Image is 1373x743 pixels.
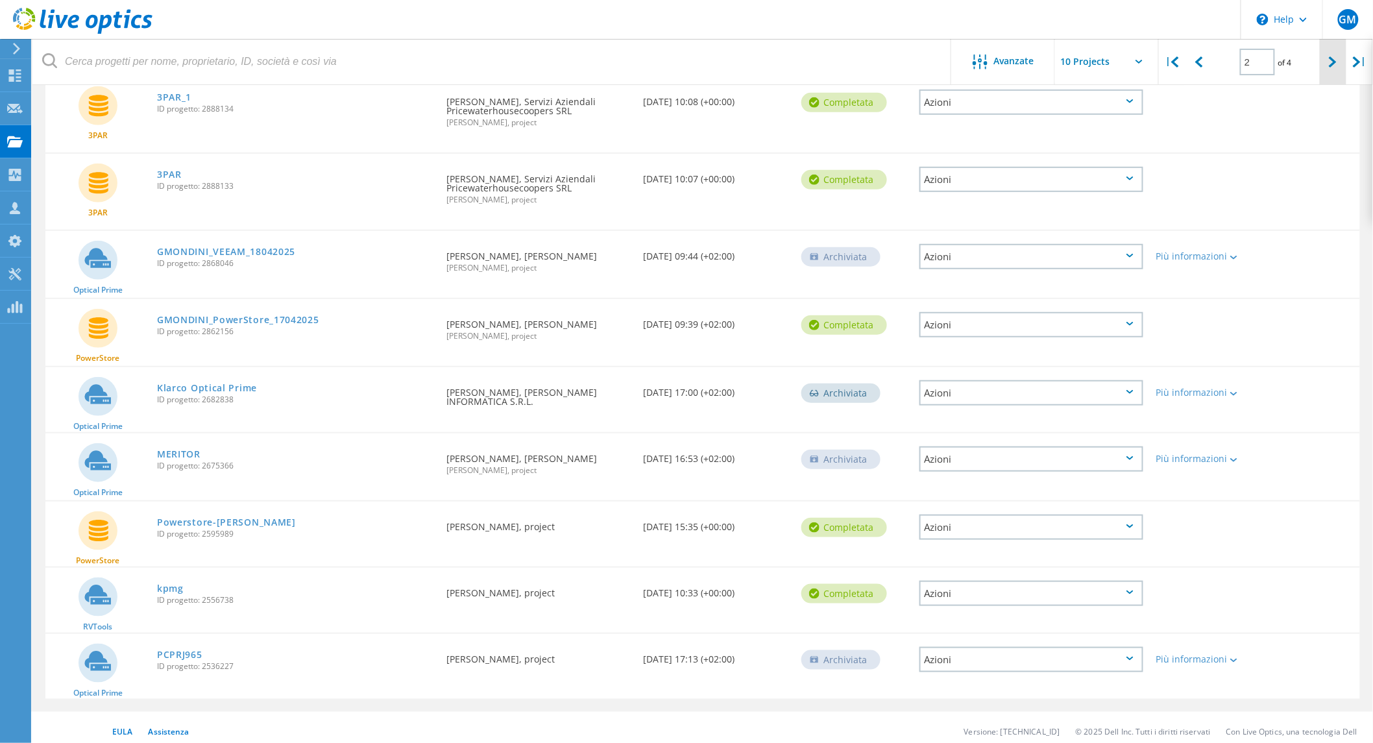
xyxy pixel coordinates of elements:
div: Azioni [919,312,1143,337]
span: GM [1339,14,1357,25]
span: ID progetto: 2888133 [157,182,433,190]
a: Assistenza [148,726,189,737]
div: [PERSON_NAME], [PERSON_NAME] [440,299,637,353]
span: Optical Prime [73,422,123,430]
li: © 2025 Dell Inc. Tutti i diritti riservati [1076,726,1211,737]
div: [DATE] 17:13 (+02:00) [637,634,795,677]
div: [PERSON_NAME], project [440,634,637,677]
span: Optical Prime [73,286,123,294]
div: [PERSON_NAME], Servizi Aziendali Pricewaterhousecoopers SRL [440,77,637,140]
span: [PERSON_NAME], project [446,119,631,127]
span: [PERSON_NAME], project [446,467,631,474]
div: [PERSON_NAME], [PERSON_NAME] [440,231,637,285]
a: EULA [112,726,132,737]
span: 3PAR [88,209,108,217]
a: 3PAR [157,170,182,179]
div: Più informazioni [1156,252,1248,261]
div: Azioni [919,647,1143,672]
span: [PERSON_NAME], project [446,332,631,340]
div: Azioni [919,515,1143,540]
div: Completata [801,518,887,537]
div: Azioni [919,446,1143,472]
div: Più informazioni [1156,388,1248,397]
a: GMONDINI_PowerStore_17042025 [157,315,319,324]
span: Optical Prime [73,689,123,697]
div: Azioni [919,244,1143,269]
div: [DATE] 10:07 (+00:00) [637,154,795,197]
div: [DATE] 17:00 (+02:00) [637,367,795,410]
div: Archiviata [801,650,881,670]
span: ID progetto: 2536227 [157,663,433,670]
div: [DATE] 10:33 (+00:00) [637,568,795,611]
span: [PERSON_NAME], project [446,196,631,204]
div: Azioni [919,380,1143,406]
span: [PERSON_NAME], project [446,264,631,272]
span: Avanzate [994,56,1034,66]
span: PowerStore [77,557,120,565]
a: PCPRJ965 [157,650,202,659]
span: ID progetto: 2868046 [157,260,433,267]
div: Azioni [919,167,1143,192]
div: Archiviata [801,247,881,267]
span: ID progetto: 2595989 [157,530,433,538]
a: Klarco Optical Prime [157,384,257,393]
div: Azioni [919,90,1143,115]
span: ID progetto: 2682838 [157,396,433,404]
div: [DATE] 09:44 (+02:00) [637,231,795,274]
div: | [1346,39,1373,85]
span: ID progetto: 2862156 [157,328,433,335]
div: Azioni [919,581,1143,606]
div: [DATE] 09:39 (+02:00) [637,299,795,342]
div: [PERSON_NAME], [PERSON_NAME] [440,433,637,487]
div: Più informazioni [1156,454,1248,463]
div: Più informazioni [1156,655,1248,664]
div: Completata [801,584,887,603]
a: Live Optics Dashboard [13,27,152,36]
div: Archiviata [801,450,881,469]
span: ID progetto: 2888134 [157,105,433,113]
span: RVTools [84,623,113,631]
div: [PERSON_NAME], project [440,502,637,544]
span: of 4 [1278,57,1292,68]
li: Con Live Optics, una tecnologia Dell [1226,726,1357,737]
a: kpmg [157,584,184,593]
a: Powerstore-[PERSON_NAME] [157,518,296,527]
div: [DATE] 16:53 (+02:00) [637,433,795,476]
div: [PERSON_NAME], project [440,568,637,611]
span: 3PAR [88,132,108,140]
div: [DATE] 15:35 (+00:00) [637,502,795,544]
div: Completata [801,315,887,335]
li: Versione: [TECHNICAL_ID] [964,726,1060,737]
div: [PERSON_NAME], Servizi Aziendali Pricewaterhousecoopers SRL [440,154,637,217]
input: Cerca progetti per nome, proprietario, ID, società e così via [32,39,952,84]
div: [DATE] 10:08 (+00:00) [637,77,795,119]
svg: \n [1257,14,1269,25]
span: PowerStore [77,354,120,362]
span: Optical Prime [73,489,123,496]
span: ID progetto: 2556738 [157,596,433,604]
span: ID progetto: 2675366 [157,462,433,470]
a: 3PAR_1 [157,93,191,102]
div: [PERSON_NAME], [PERSON_NAME] INFORMATICA S.R.L. [440,367,637,419]
a: MERITOR [157,450,200,459]
div: Completata [801,170,887,189]
a: GMONDINI_VEEAM_18042025 [157,247,295,256]
div: | [1159,39,1185,85]
div: Archiviata [801,384,881,403]
div: Completata [801,93,887,112]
